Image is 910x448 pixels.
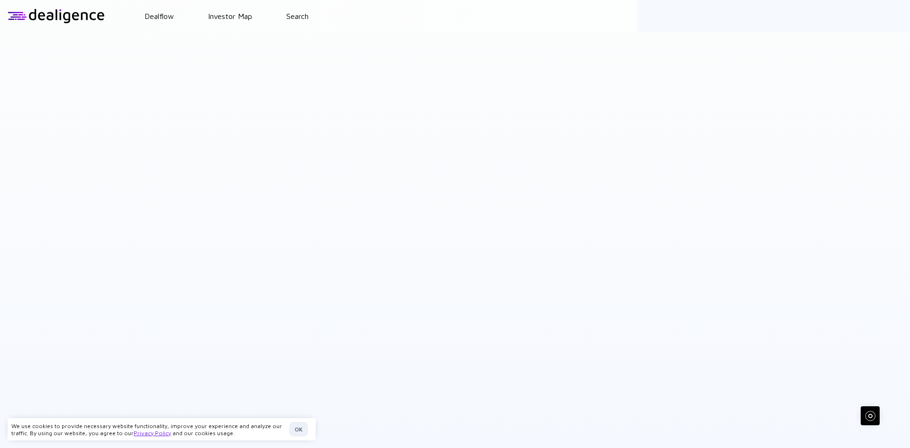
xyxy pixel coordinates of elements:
button: OK [289,422,308,437]
a: Dealflow [145,12,174,20]
div: We use cookies to provide necessary website functionality, improve your experience and analyze ou... [11,422,285,437]
a: Privacy Policy [134,430,171,437]
a: Search [286,12,309,20]
a: Investor Map [208,12,252,20]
